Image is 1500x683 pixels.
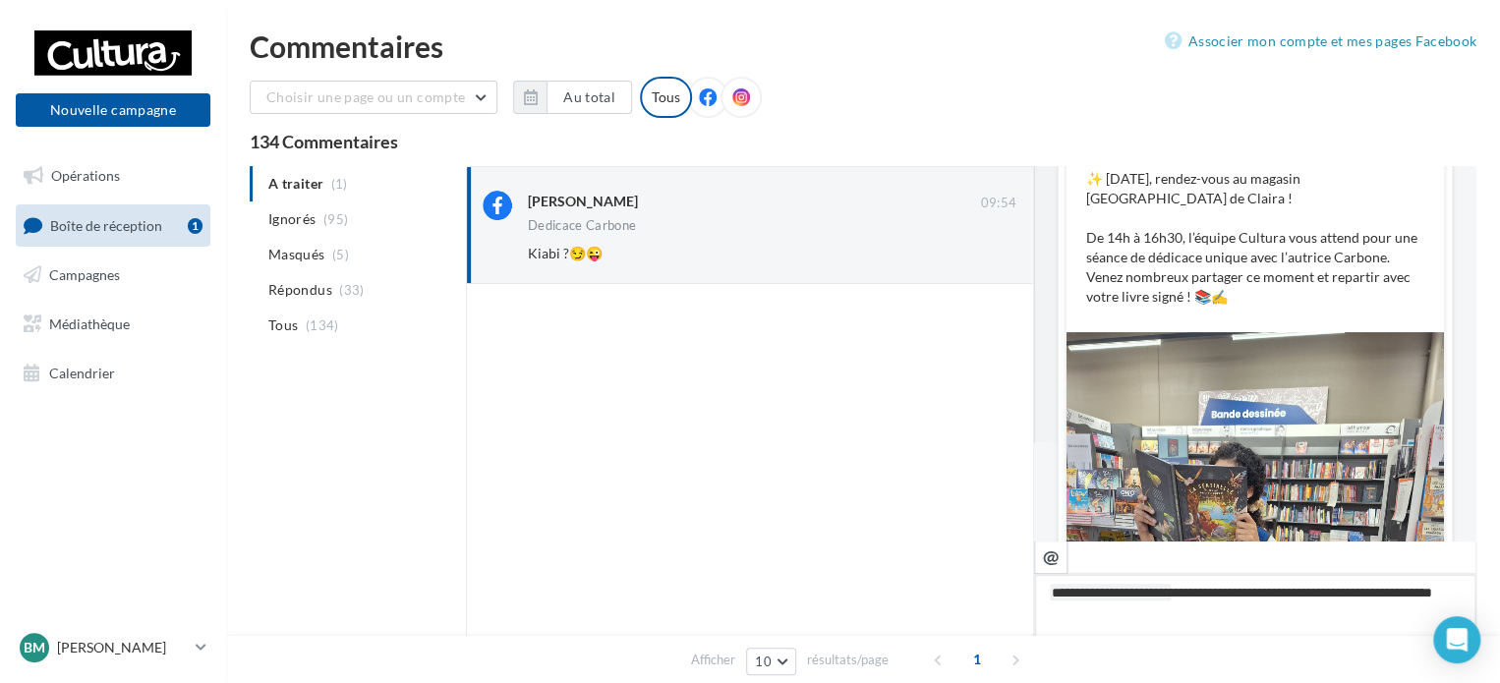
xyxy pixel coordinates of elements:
span: Kiabi ?😏😜 [528,245,603,261]
span: (33) [339,282,364,298]
a: BM [PERSON_NAME] [16,629,210,666]
a: Opérations [12,155,214,197]
span: Boîte de réception [50,216,162,233]
p: ✨ [DATE], rendez-vous au magasin [GEOGRAPHIC_DATA] de Claira ! De 14h à 16h30, l’équipe Cultura v... [1086,169,1424,307]
span: Médiathèque [49,315,130,332]
a: Boîte de réception1 [12,204,214,247]
a: Calendrier [12,353,214,394]
span: Répondus [268,280,332,300]
button: 10 [746,648,796,675]
div: Tous [640,77,692,118]
i: @ [1043,547,1060,565]
div: 134 Commentaires [250,133,1476,150]
span: 09:54 [980,195,1016,212]
button: @ [1034,541,1067,574]
span: (5) [332,247,349,262]
button: Nouvelle campagne [16,93,210,127]
div: Commentaires [250,31,1476,61]
a: Campagnes [12,255,214,296]
div: Dedicace Carbone [528,219,636,232]
span: Ignorés [268,209,316,229]
button: Au total [513,81,632,114]
span: (134) [306,317,339,333]
span: BM [24,638,45,657]
span: Calendrier [49,364,115,380]
span: Choisir une page ou un compte [266,88,465,105]
button: Choisir une page ou un compte [250,81,497,114]
span: résultats/page [807,651,889,669]
span: 10 [755,654,772,669]
div: Open Intercom Messenger [1433,616,1480,663]
div: 1 [188,218,202,234]
span: Masqués [268,245,324,264]
span: 1 [961,644,993,675]
a: Associer mon compte et mes pages Facebook [1165,29,1476,53]
span: Tous [268,315,298,335]
a: Médiathèque [12,304,214,345]
span: Opérations [51,167,120,184]
span: Afficher [691,651,735,669]
div: [PERSON_NAME] [528,192,638,211]
span: Campagnes [49,266,120,283]
span: (95) [323,211,348,227]
p: [PERSON_NAME] [57,638,188,657]
button: Au total [547,81,632,114]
